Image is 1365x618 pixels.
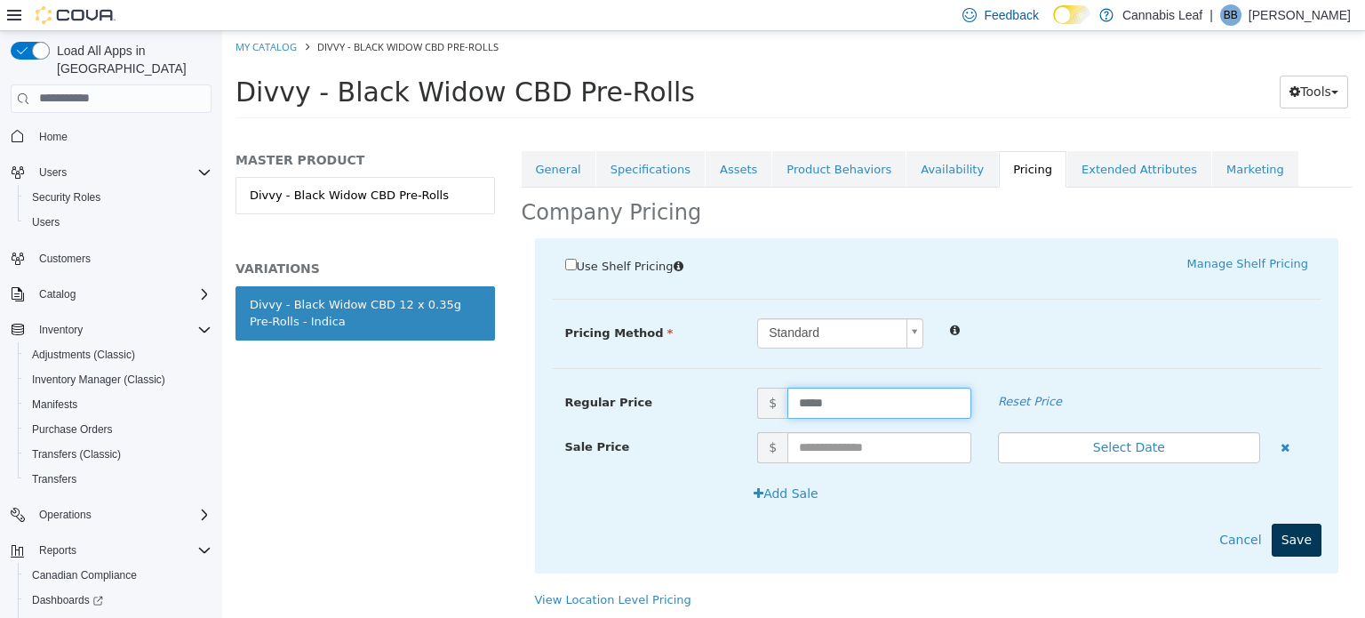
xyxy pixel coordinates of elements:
[32,162,212,183] span: Users
[32,540,212,561] span: Reports
[4,160,219,185] button: Users
[25,369,172,390] a: Inventory Manager (Classic)
[32,568,137,582] span: Canadian Compliance
[355,229,451,242] span: Use Shelf Pricing
[776,401,1038,432] button: Select Date
[4,502,219,527] button: Operations
[13,229,273,245] h5: VARIATIONS
[984,6,1038,24] span: Feedback
[39,287,76,301] span: Catalog
[777,120,844,157] a: Pricing
[535,357,565,388] span: $
[343,295,451,309] span: Pricing Method
[1053,5,1090,24] input: Dark Mode
[39,130,68,144] span: Home
[13,45,473,76] span: Divvy - Black Widow CBD Pre-Rolls
[32,472,76,486] span: Transfers
[18,563,219,588] button: Canadian Compliance
[18,442,219,467] button: Transfers (Classic)
[32,284,83,305] button: Catalog
[32,504,99,526] button: Operations
[4,124,219,149] button: Home
[50,42,212,77] span: Load All Apps in [GEOGRAPHIC_DATA]
[776,364,840,377] em: Reset Price
[25,565,212,586] span: Canadian Compliance
[32,593,103,607] span: Dashboards
[550,120,683,157] a: Product Behaviors
[95,9,276,22] span: Divvy - Black Widow CBD Pre-Rolls
[39,165,67,180] span: Users
[39,508,92,522] span: Operations
[25,187,212,208] span: Security Roles
[1249,4,1351,26] p: [PERSON_NAME]
[374,120,483,157] a: Specifications
[1220,4,1241,26] div: Bobby Bassi
[25,212,67,233] a: Users
[32,422,113,437] span: Purchase Orders
[299,168,480,196] h2: Company Pricing
[18,342,219,367] button: Adjustments (Classic)
[32,248,98,269] a: Customers
[990,120,1076,157] a: Marketing
[536,288,677,317] span: Standard
[32,447,121,461] span: Transfers (Classic)
[32,162,74,183] button: Users
[18,467,219,492] button: Transfers
[32,397,77,412] span: Manifests
[39,543,76,558] span: Reports
[535,287,701,317] a: Standard
[18,367,219,392] button: Inventory Manager (Classic)
[25,187,108,208] a: Security Roles
[18,392,219,417] button: Manifests
[25,344,142,365] a: Adjustments (Classic)
[18,185,219,210] button: Security Roles
[18,417,219,442] button: Purchase Orders
[32,348,135,362] span: Adjustments (Classic)
[299,120,373,157] a: General
[36,6,116,24] img: Cova
[25,344,212,365] span: Adjustments (Classic)
[965,226,1086,239] a: Manage Shelf Pricing
[32,540,84,561] button: Reports
[535,401,565,432] span: $
[25,394,212,415] span: Manifests
[25,394,84,415] a: Manifests
[1058,44,1126,77] button: Tools
[25,469,212,490] span: Transfers
[28,265,259,300] div: Divvy - Black Widow CBD 12 x 0.35g Pre-Rolls - Indica
[4,317,219,342] button: Inventory
[343,228,355,239] input: Use Shelf Pricing
[25,590,110,611] a: Dashboards
[1209,4,1213,26] p: |
[18,588,219,613] a: Dashboards
[25,419,120,440] a: Purchase Orders
[32,247,212,269] span: Customers
[25,369,212,390] span: Inventory Manager (Classic)
[4,245,219,271] button: Customers
[32,504,212,526] span: Operations
[32,190,100,205] span: Security Roles
[39,252,91,266] span: Customers
[343,409,408,422] span: Sale Price
[845,120,989,157] a: Extended Attributes
[13,121,273,137] h5: MASTER PRODUCT
[13,146,273,183] a: Divvy - Black Widow CBD Pre-Rolls
[1224,4,1238,26] span: BB
[32,319,212,341] span: Inventory
[1122,4,1202,26] p: Cannabis Leaf
[32,373,165,387] span: Inventory Manager (Classic)
[25,469,84,490] a: Transfers
[25,212,212,233] span: Users
[32,319,90,341] button: Inventory
[4,538,219,563] button: Reports
[32,215,60,229] span: Users
[32,284,212,305] span: Catalog
[13,9,75,22] a: My Catalog
[25,419,212,440] span: Purchase Orders
[39,323,83,337] span: Inventory
[987,493,1049,526] button: Cancel
[343,365,430,378] span: Regular Price
[25,565,144,586] a: Canadian Compliance
[1050,493,1099,526] button: Save
[25,444,212,465] span: Transfers (Classic)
